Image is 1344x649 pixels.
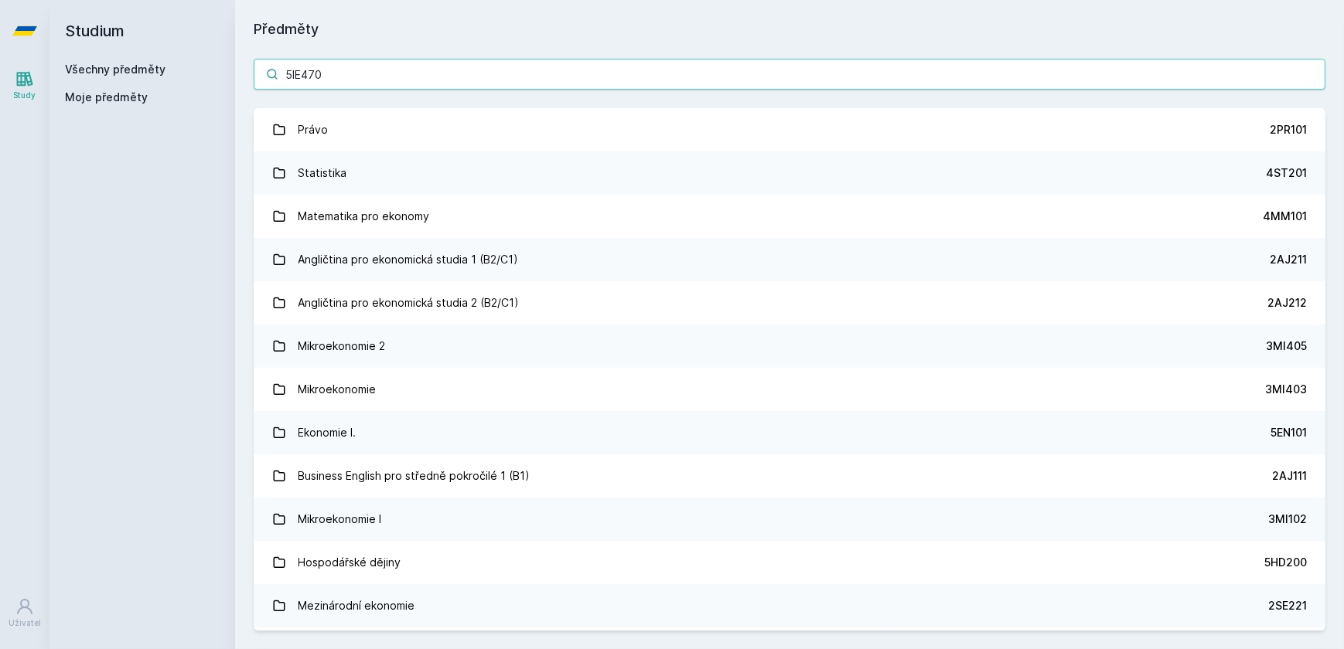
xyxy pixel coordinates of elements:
div: 2PR101 [1270,122,1307,138]
a: Angličtina pro ekonomická studia 2 (B2/C1) 2AJ212 [254,281,1325,324]
a: Mikroekonomie I 3MI102 [254,498,1325,541]
a: Hospodářské dějiny 5HD200 [254,541,1325,584]
div: Právo [298,114,329,145]
a: Mezinárodní ekonomie 2SE221 [254,584,1325,627]
div: Angličtina pro ekonomická studia 2 (B2/C1) [298,287,520,318]
a: Mikroekonomie 2 3MI405 [254,324,1325,368]
div: Mikroekonomie [298,374,377,405]
a: Ekonomie I. 5EN101 [254,411,1325,454]
a: Mikroekonomie 3MI403 [254,368,1325,411]
a: Study [3,62,46,109]
span: Moje předměty [65,90,148,105]
div: Matematika pro ekonomy [298,201,430,232]
div: 2AJ212 [1267,295,1307,311]
div: Uživatel [9,617,41,629]
a: Všechny předměty [65,63,165,76]
div: 2AJ211 [1270,252,1307,267]
div: Hospodářské dějiny [298,547,401,578]
div: 3MI403 [1265,382,1307,397]
div: 2AJ111 [1272,468,1307,484]
input: Název nebo ident předmětu… [254,59,1325,90]
div: 4MM101 [1263,209,1307,224]
div: Mikroekonomie 2 [298,331,386,362]
a: Angličtina pro ekonomická studia 1 (B2/C1) 2AJ211 [254,238,1325,281]
a: Matematika pro ekonomy 4MM101 [254,195,1325,238]
div: Ekonomie I. [298,417,356,448]
a: Statistika 4ST201 [254,151,1325,195]
a: Právo 2PR101 [254,108,1325,151]
a: Uživatel [3,590,46,637]
div: Mezinárodní ekonomie [298,590,415,621]
div: Study [14,90,36,101]
div: 3MI405 [1266,338,1307,354]
div: 5HD200 [1264,555,1307,570]
div: Angličtina pro ekonomická studia 1 (B2/C1) [298,244,519,275]
div: 2SE221 [1268,598,1307,613]
div: 5EN101 [1271,425,1307,440]
div: 3MI102 [1268,511,1307,527]
div: Business English pro středně pokročilé 1 (B1) [298,460,530,491]
div: Mikroekonomie I [298,504,382,535]
h1: Předměty [254,19,1325,40]
a: Business English pro středně pokročilé 1 (B1) 2AJ111 [254,454,1325,498]
div: 4ST201 [1266,165,1307,181]
div: Statistika [298,158,347,189]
